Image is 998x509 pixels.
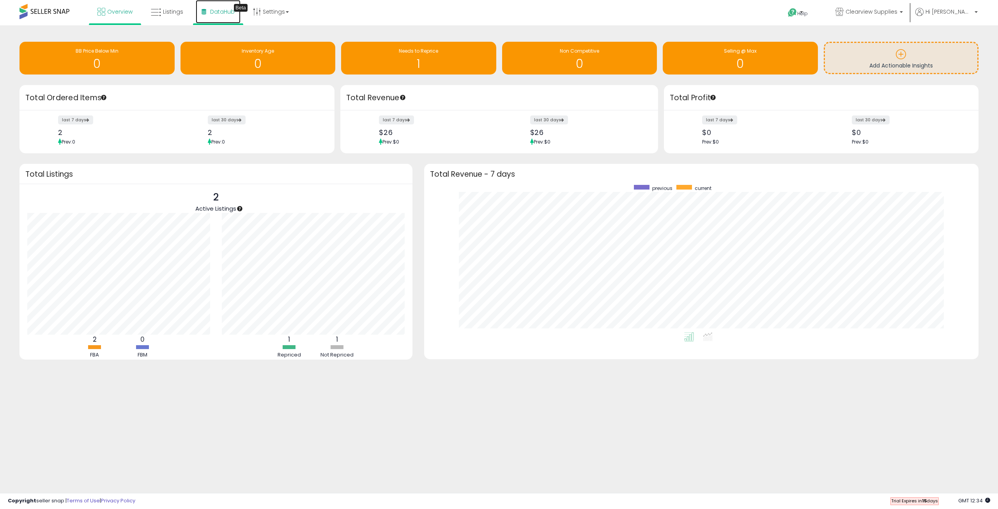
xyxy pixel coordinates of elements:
span: BB Price Below Min [76,48,119,54]
h3: Total Revenue - 7 days [430,171,973,177]
div: $26 [379,128,493,137]
label: last 7 days [379,115,414,124]
p: 2 [195,190,236,205]
div: 2 [208,128,321,137]
div: Repriced [266,351,313,359]
h3: Total Ordered Items [25,92,329,103]
b: 1 [288,335,290,344]
span: Prev: $0 [534,138,550,145]
div: FBM [119,351,166,359]
span: Overview [107,8,133,16]
h1: 0 [184,57,332,70]
h3: Total Listings [25,171,407,177]
span: Needs to Reprice [399,48,438,54]
label: last 30 days [530,115,568,124]
label: last 7 days [702,115,737,124]
b: 0 [140,335,145,344]
h3: Total Revenue [346,92,652,103]
h1: 0 [667,57,814,70]
div: 2 [58,128,171,137]
div: Not Repriced [314,351,361,359]
div: Tooltip anchor [710,94,717,101]
span: Prev: 0 [62,138,75,145]
label: last 7 days [58,115,93,124]
a: Help [782,2,823,25]
a: BB Price Below Min 0 [19,42,175,74]
span: Prev: $0 [852,138,869,145]
b: 2 [93,335,97,344]
h3: Total Profit [670,92,973,103]
span: Prev: 0 [211,138,225,145]
b: 1 [336,335,338,344]
label: last 30 days [852,115,890,124]
span: Selling @ Max [724,48,757,54]
a: Non Competitive 0 [502,42,657,74]
div: Tooltip anchor [236,205,243,212]
span: DataHub [210,8,235,16]
span: Inventory Age [242,48,274,54]
span: current [695,185,711,192]
div: $0 [852,128,965,137]
span: Non Competitive [560,48,599,54]
a: Selling @ Max 0 [663,42,818,74]
span: Prev: $0 [382,138,399,145]
span: previous [652,185,672,192]
a: Hi [PERSON_NAME] [915,8,978,25]
span: Listings [163,8,183,16]
span: Prev: $0 [702,138,719,145]
span: Hi [PERSON_NAME] [925,8,972,16]
div: Tooltip anchor [399,94,406,101]
h1: 0 [506,57,653,70]
a: Add Actionable Insights [825,43,978,73]
span: Help [797,10,808,17]
span: Add Actionable Insights [869,62,933,69]
span: Active Listings [195,204,236,213]
div: $26 [530,128,644,137]
div: Tooltip anchor [100,94,107,101]
h1: 0 [23,57,171,70]
div: FBA [71,351,118,359]
span: Clearview Supplies [846,8,897,16]
div: Tooltip anchor [234,4,248,12]
label: last 30 days [208,115,246,124]
h1: 1 [345,57,492,70]
div: $0 [702,128,815,137]
a: Needs to Reprice 1 [341,42,496,74]
a: Inventory Age 0 [180,42,336,74]
i: Get Help [787,8,797,18]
